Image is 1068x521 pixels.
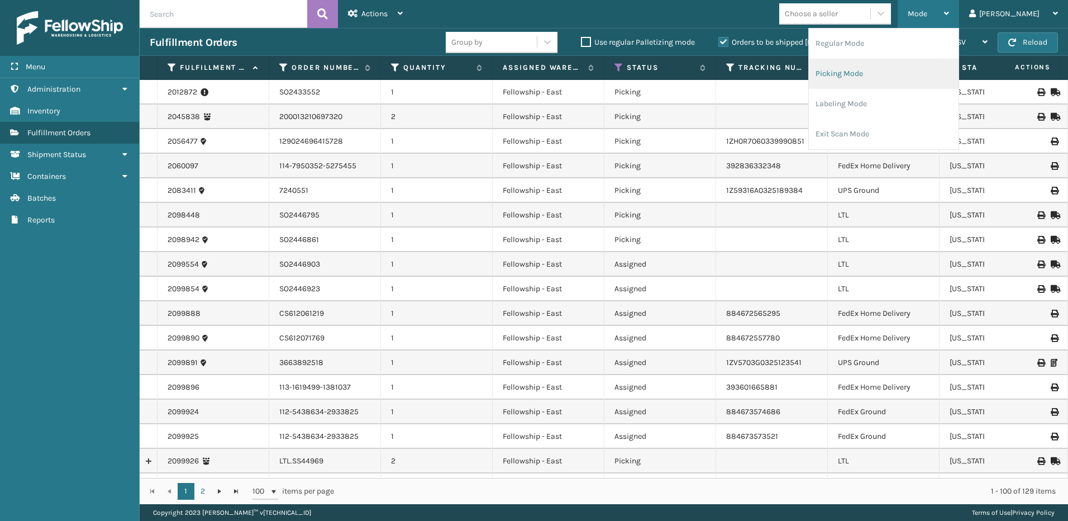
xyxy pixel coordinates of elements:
td: 1 [381,228,493,252]
a: 393601665881 [726,382,778,392]
i: Print BOL [1037,285,1044,293]
td: Assigned [604,424,716,449]
a: 2045838 [168,111,200,122]
label: Order Number [292,63,359,73]
i: Print Label [1051,408,1057,416]
i: Mark as Shipped [1051,285,1057,293]
a: 2099854 [168,283,199,295]
td: 1 [381,424,493,449]
td: CS612071769 [269,326,381,351]
td: Fellowship - East [493,424,604,449]
label: Assigned Warehouse [503,63,583,73]
a: 884672557780 [726,333,780,343]
img: logo [17,11,123,45]
td: 1 [381,252,493,277]
div: Group by [451,36,483,48]
td: Assigned [604,326,716,351]
td: Assigned [604,473,716,498]
td: 200013210697320 [269,105,381,129]
a: 2099554 [168,259,199,270]
td: Picking [604,154,716,178]
label: Tracking Number [738,63,806,73]
td: FedEx Home Delivery [828,326,940,351]
i: Print Label [1051,310,1057,318]
td: Picking [604,105,716,129]
i: Mark as Shipped [1051,113,1057,121]
td: CS612061219 [269,301,381,326]
td: LTL [828,449,940,473]
label: Quantity [403,63,471,73]
span: 100 [252,486,269,497]
span: Batches [27,193,56,203]
a: 884672565295 [726,309,780,318]
td: [US_STATE] [940,400,1051,424]
span: Reports [27,215,55,225]
span: Fulfillment Orders [27,128,90,138]
td: 1 [381,375,493,400]
td: FedEx Ground [828,400,940,424]
i: Print Label [1051,334,1057,342]
i: Print Label [1051,138,1057,145]
span: Mode [908,9,927,18]
i: Print Label [1051,162,1057,170]
td: LTL [828,277,940,301]
td: 1 [381,203,493,228]
td: FedEx Home Delivery [828,375,940,400]
td: 2 [381,449,493,473]
a: Privacy Policy [1012,509,1055,517]
td: Fellowship - East [493,351,604,375]
a: 2083411 [168,185,196,196]
td: 1 [381,473,493,498]
i: Print BOL [1037,211,1044,219]
td: 1 [381,154,493,178]
td: LTL [828,252,940,277]
td: LTL [828,473,940,498]
td: [US_STATE] [940,178,1051,203]
td: 114-7950352-5275455 [269,154,381,178]
td: [US_STATE] [940,326,1051,351]
td: SO2433552 [269,80,381,105]
td: 7240551 [269,178,381,203]
a: 1Z59316A0325189384 [726,186,803,195]
td: 2 [381,105,493,129]
td: Picking [604,228,716,252]
a: 1 [178,483,194,500]
a: Terms of Use [972,509,1010,517]
td: [US_STATE] [940,277,1051,301]
a: 2099891 [168,357,198,368]
td: SO2446923 [269,277,381,301]
td: [US_STATE] [940,252,1051,277]
span: Shipment Status [27,150,86,159]
td: Fellowship - East [493,473,604,498]
td: UPS Ground [828,178,940,203]
td: 1 [381,80,493,105]
td: UPS Ground [828,351,940,375]
p: Copyright 2023 [PERSON_NAME]™ v [TECHNICAL_ID] [153,504,311,521]
td: Fellowship - East [493,129,604,154]
td: SO2446861 [269,228,381,252]
td: Fellowship - East [493,326,604,351]
a: 2098448 [168,210,200,221]
label: Use regular Palletizing mode [581,37,695,47]
td: Picking [604,178,716,203]
td: 3663892518 [269,351,381,375]
td: 1 [381,129,493,154]
td: Fellowship - East [493,301,604,326]
i: Mark as Shipped [1051,260,1057,268]
td: Fellowship - East [493,80,604,105]
span: Actions [980,58,1057,77]
a: 2012872 [168,87,197,98]
span: Administration [27,84,80,94]
a: 1ZV5703G0325123541 [726,358,802,367]
div: 1 - 100 of 129 items [350,486,1056,497]
a: 1ZH0R7060339990851 [726,136,804,146]
td: Picking [604,129,716,154]
li: Exit Scan Mode [809,119,959,149]
span: Menu [26,62,45,72]
a: 2099888 [168,308,201,319]
td: Assigned [604,351,716,375]
a: Go to the last page [228,483,245,500]
td: 112-5438634-2933825 [269,400,381,424]
span: Actions [361,9,388,18]
span: Inventory [27,106,60,116]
